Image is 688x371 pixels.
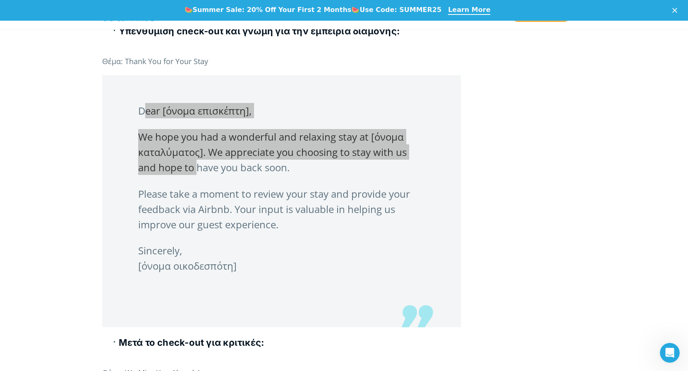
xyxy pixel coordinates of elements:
p: We hope you had a wonderful and relaxing stay at [όνομα καταλύματος]. We appreciate you choosing ... [138,129,425,175]
div: 🍉 🍉 [185,6,442,14]
p: Sincerely, [όνομα οικοδεσπότη] [138,243,425,273]
p: Please take a moment to review your stay and provide your feedback via Airbnb. Your input is valu... [138,186,425,232]
p: Dear [όνομα επισκέπτη], [138,103,425,118]
span: Θέμα: Thank You for Your Stay [102,56,208,66]
b: Υπενθύμιση check-out και γνώμη για την εμπειρία διαμονής: [119,26,400,36]
b: Summer Sale: 20% Off Your First 2 Months [193,6,352,14]
iframe: Intercom live chat [660,343,680,363]
div: Close [672,7,681,12]
a: Learn More [448,6,490,15]
b: Use Code: SUMMER25 [360,6,441,14]
b: Μετά το check-out για κριτικές: [119,337,264,348]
